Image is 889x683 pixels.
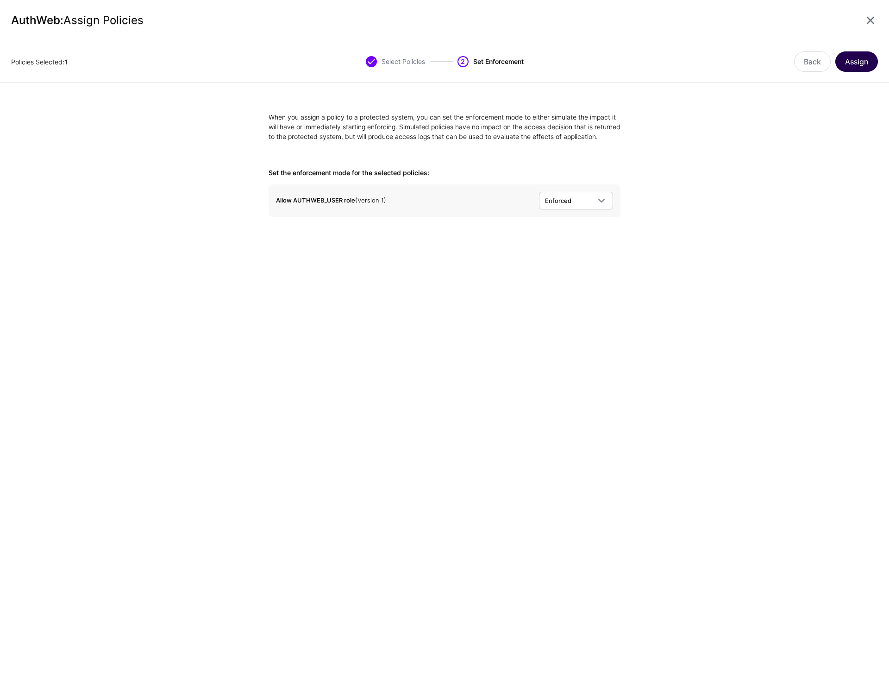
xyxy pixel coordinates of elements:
[64,58,68,66] strong: 1
[269,112,620,141] p: When you assign a policy to a protected system, you can set the enforcement mode to either simula...
[794,51,831,72] button: Back
[269,169,620,177] h3: Set the enforcement mode for the selected policies:
[11,14,863,27] h1: AuthWeb:
[835,51,878,72] button: Assign
[473,56,524,67] span: Set Enforcement
[355,196,386,204] span: (Version 1)
[382,56,425,67] span: Select Policies
[457,56,469,67] span: 2
[63,13,144,27] span: Assign Policies
[545,197,571,204] span: Enforced
[276,197,528,204] h4: Allow AUTHWEB_USER role
[11,57,228,67] div: Policies Selected:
